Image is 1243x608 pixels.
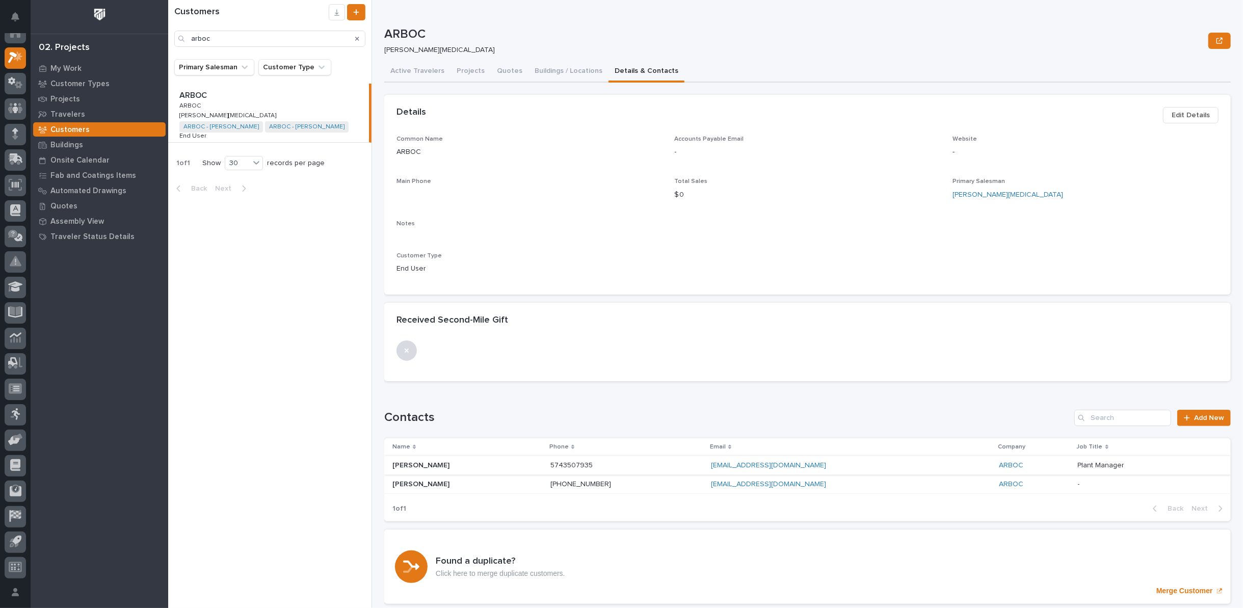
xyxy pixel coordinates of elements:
[168,84,372,143] a: ARBOCARBOC ARBOCARBOC [PERSON_NAME][MEDICAL_DATA][PERSON_NAME][MEDICAL_DATA] ARBOC - [PERSON_NAME...
[384,496,414,521] p: 1 of 1
[50,171,136,180] p: Fab and Coatings Items
[1077,441,1103,453] p: Job Title
[953,136,977,142] span: Website
[50,125,90,135] p: Customers
[491,61,528,83] button: Quotes
[31,137,168,152] a: Buildings
[31,61,168,76] a: My Work
[174,7,329,18] h1: Customers
[550,462,593,469] a: 5743507935
[174,59,254,75] button: Primary Salesman
[396,178,431,184] span: Main Phone
[50,217,104,226] p: Assembly View
[675,190,941,200] p: $ 0
[396,107,426,118] h2: Details
[31,152,168,168] a: Onsite Calendar
[1194,414,1224,421] span: Add New
[39,42,90,54] div: 02. Projects
[392,459,452,470] p: [PERSON_NAME]
[1078,459,1127,470] p: Plant Manager
[50,187,126,196] p: Automated Drawings
[13,12,26,29] div: Notifications
[50,80,110,89] p: Customer Types
[675,136,744,142] span: Accounts Payable Email
[384,410,1070,425] h1: Contacts
[50,202,77,211] p: Quotes
[1074,410,1171,426] input: Search
[1192,504,1214,513] span: Next
[953,147,1219,157] p: -
[179,100,203,110] p: ARBOC
[711,462,826,469] a: [EMAIL_ADDRESS][DOMAIN_NAME]
[31,168,168,183] a: Fab and Coatings Items
[436,556,565,567] h3: Found a duplicate?
[185,184,207,193] span: Back
[396,315,508,326] h2: Received Second-Mile Gift
[179,110,278,119] p: [PERSON_NAME][MEDICAL_DATA]
[174,31,365,47] input: Search
[1187,504,1231,513] button: Next
[31,183,168,198] a: Automated Drawings
[267,159,325,168] p: records per page
[396,263,663,274] p: End User
[675,147,941,157] p: -
[609,61,684,83] button: Details & Contacts
[451,61,491,83] button: Projects
[1161,504,1183,513] span: Back
[168,184,211,193] button: Back
[50,64,82,73] p: My Work
[225,158,250,169] div: 30
[211,184,254,193] button: Next
[31,198,168,214] a: Quotes
[50,156,110,165] p: Onsite Calendar
[384,456,1231,474] tr: [PERSON_NAME][PERSON_NAME] 5743507935 [EMAIL_ADDRESS][DOMAIN_NAME] ARBOC Plant ManagerPlant Manager
[675,178,708,184] span: Total Sales
[31,107,168,122] a: Travelers
[384,46,1200,55] p: [PERSON_NAME][MEDICAL_DATA]
[258,59,331,75] button: Customer Type
[179,89,209,100] p: ARBOC
[1177,410,1231,426] a: Add New
[528,61,609,83] button: Buildings / Locations
[999,461,1023,470] a: ARBOC
[998,441,1025,453] p: Company
[31,214,168,229] a: Assembly View
[183,123,259,130] a: ARBOC - [PERSON_NAME]
[90,5,109,24] img: Workspace Logo
[549,441,569,453] p: Phone
[1172,109,1210,121] span: Edit Details
[50,95,80,104] p: Projects
[5,6,26,28] button: Notifications
[953,190,1063,200] a: [PERSON_NAME][MEDICAL_DATA]
[1156,587,1212,595] p: Merge Customer
[392,441,410,453] p: Name
[269,123,345,130] a: ARBOC - [PERSON_NAME]
[50,232,135,242] p: Traveler Status Details
[31,122,168,137] a: Customers
[384,530,1231,604] a: Merge Customer
[396,136,443,142] span: Common Name
[436,569,565,578] p: Click here to merge duplicate customers.
[50,141,83,150] p: Buildings
[710,441,726,453] p: Email
[999,480,1023,489] a: ARBOC
[384,61,451,83] button: Active Travelers
[396,253,442,259] span: Customer Type
[1163,107,1219,123] button: Edit Details
[1145,504,1187,513] button: Back
[396,221,415,227] span: Notes
[31,76,168,91] a: Customer Types
[202,159,221,168] p: Show
[711,481,826,488] a: [EMAIL_ADDRESS][DOMAIN_NAME]
[396,147,663,157] p: ARBOC
[384,474,1231,493] tr: [PERSON_NAME][PERSON_NAME] [PHONE_NUMBER] [EMAIL_ADDRESS][DOMAIN_NAME] ARBOC --
[31,91,168,107] a: Projects
[50,110,85,119] p: Travelers
[179,130,208,140] p: End User
[215,184,237,193] span: Next
[550,481,611,488] a: [PHONE_NUMBER]
[384,27,1204,42] p: ARBOC
[392,478,452,489] p: [PERSON_NAME]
